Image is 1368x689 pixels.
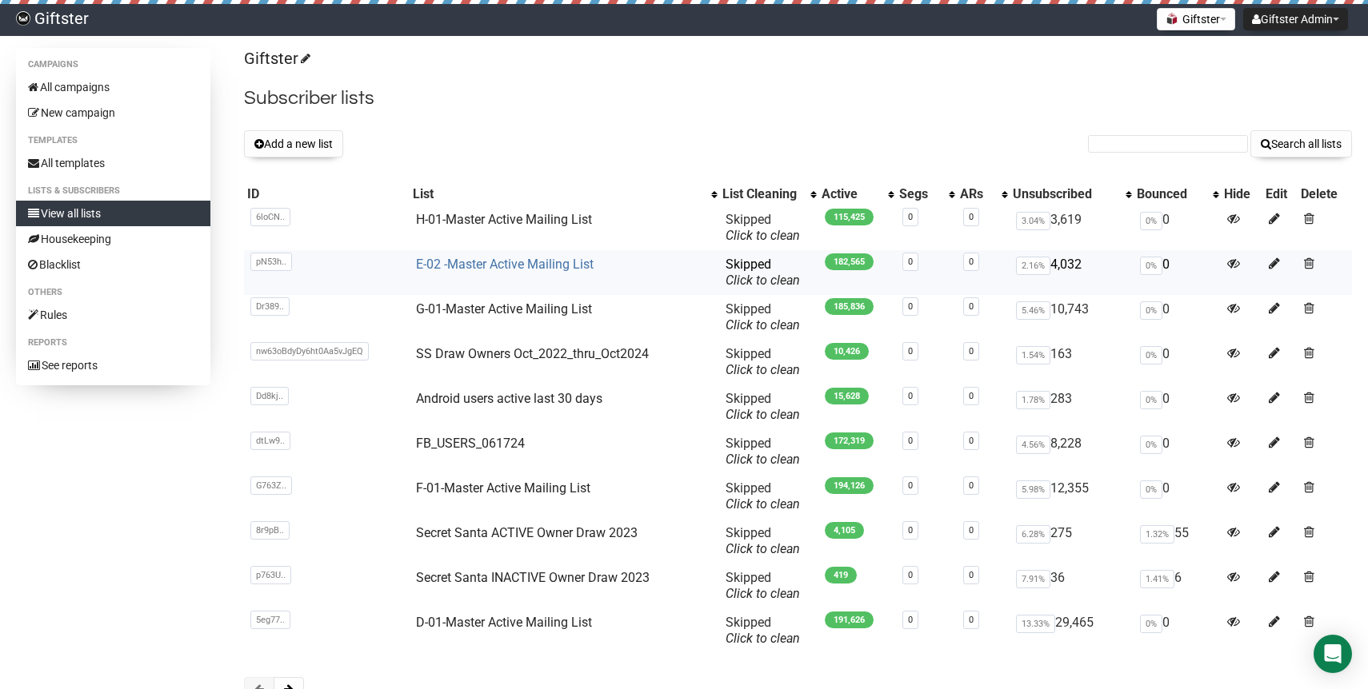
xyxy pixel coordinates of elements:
a: Secret Santa ACTIVE Owner Draw 2023 [416,525,638,540]
td: 10,743 [1010,295,1134,340]
div: Open Intercom Messenger [1314,635,1352,673]
a: Housekeeping [16,226,210,252]
a: 0 [908,480,913,491]
span: 10,426 [825,343,869,360]
span: Dr389.. [250,297,290,316]
a: 0 [908,615,913,625]
a: Android users active last 30 days [416,391,602,406]
div: ID [247,186,406,202]
a: 0 [908,212,913,222]
td: 0 [1134,384,1221,429]
span: Skipped [726,346,800,377]
li: Reports [16,333,210,352]
td: 0 [1134,474,1221,519]
a: 0 [969,480,974,491]
span: 6loCN.. [250,208,290,226]
a: 0 [969,615,974,625]
span: 1.54% [1016,346,1050,364]
span: 0% [1140,212,1162,230]
td: 283 [1010,384,1134,429]
a: Blacklist [16,252,210,277]
th: Bounced: No sort applied, activate to apply an ascending sort [1134,183,1221,205]
a: View all lists [16,201,210,226]
a: 0 [908,346,913,356]
span: 2.16% [1016,257,1050,275]
a: Click to clean [726,541,800,556]
span: 182,565 [825,253,874,270]
a: H-01-Master Active Mailing List [416,212,592,227]
a: 0 [969,212,974,222]
td: 29,465 [1010,608,1134,653]
span: 0% [1140,257,1162,275]
td: 0 [1134,250,1221,295]
th: Unsubscribed: No sort applied, activate to apply an ascending sort [1010,183,1134,205]
div: List [413,186,703,202]
a: Click to clean [726,273,800,288]
a: SS Draw Owners Oct_2022_thru_Oct2024 [416,346,649,361]
span: G763Z.. [250,476,292,495]
span: pN53h.. [250,253,292,271]
div: Bounced [1137,186,1205,202]
td: 0 [1134,608,1221,653]
a: D-01-Master Active Mailing List [416,615,592,630]
td: 0 [1134,295,1221,340]
div: Segs [899,186,940,202]
span: Skipped [726,257,800,288]
td: 0 [1134,205,1221,250]
a: Giftster [244,49,308,68]
span: 172,319 [825,432,874,449]
img: 1.png [1166,12,1178,25]
th: Segs: No sort applied, activate to apply an ascending sort [896,183,956,205]
a: 0 [908,436,913,446]
td: 163 [1010,340,1134,384]
a: 0 [969,525,974,536]
a: Click to clean [726,631,800,646]
a: Click to clean [726,407,800,422]
a: Click to clean [726,362,800,377]
a: Click to clean [726,496,800,512]
th: Edit: No sort applied, sorting is disabled [1262,183,1298,205]
span: Skipped [726,615,800,646]
span: 1.41% [1140,570,1174,588]
span: 0% [1140,391,1162,409]
a: 0 [969,301,974,312]
a: FB_USERS_061724 [416,436,525,451]
a: 0 [908,570,913,580]
a: 0 [969,346,974,356]
td: 36 [1010,564,1134,608]
a: Rules [16,302,210,328]
span: 0% [1140,301,1162,320]
li: Lists & subscribers [16,181,210,201]
a: All templates [16,150,210,176]
td: 4,032 [1010,250,1134,295]
span: 6.28% [1016,525,1050,544]
td: 6 [1134,564,1221,608]
span: 1.78% [1016,391,1050,409]
li: Templates [16,131,210,150]
button: Add a new list [244,130,343,157]
a: Click to clean [726,452,800,467]
span: 4.56% [1016,436,1050,454]
span: p763U.. [250,566,291,584]
span: 115,425 [825,209,874,225]
th: Active: No sort applied, activate to apply an ascending sort [818,183,896,205]
span: 419 [825,567,857,583]
a: 0 [908,391,913,401]
a: New campaign [16,100,210,125]
a: 0 [908,301,913,312]
th: ID: No sort applied, sorting is disabled [244,183,409,205]
div: Hide [1224,186,1259,202]
button: Giftster [1157,8,1235,30]
td: 275 [1010,519,1134,564]
h2: Subscriber lists [244,84,1352,113]
span: 5.98% [1016,480,1050,499]
span: nw63oBdyDy6ht0Aa5vJgEQ [250,342,369,360]
span: Skipped [726,480,800,512]
span: 5.46% [1016,301,1050,320]
a: 0 [969,436,974,446]
span: 191,626 [825,611,874,628]
a: E-02 -Master Active Mailing List [416,257,594,272]
span: 3.04% [1016,212,1050,230]
li: Campaigns [16,55,210,74]
a: 0 [908,525,913,536]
